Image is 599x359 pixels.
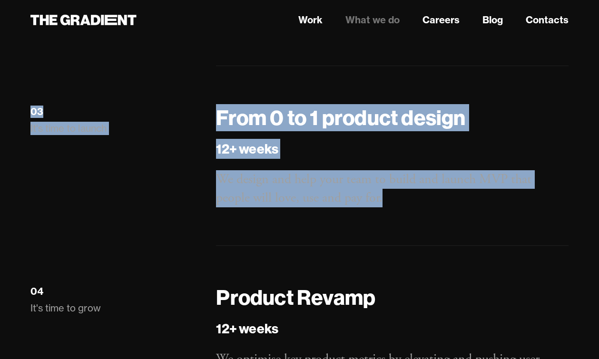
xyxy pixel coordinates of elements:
[216,170,569,207] p: We design and help your team to build and launch MVP that people will love, use and pay for.
[482,13,503,27] a: Blog
[30,106,43,118] div: 03
[30,285,43,298] div: 04
[216,104,569,131] h4: From 0 to 1 product design
[216,284,569,311] h4: Product Revamp
[422,13,460,27] a: Careers
[30,301,197,315] p: It's time to grow
[216,139,569,159] h5: 12+ weeks
[526,13,569,27] a: Contacts
[298,13,323,27] a: Work
[345,13,400,27] a: What we do
[30,122,197,135] p: It's time to launch
[216,319,569,339] h5: 12+ weeks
